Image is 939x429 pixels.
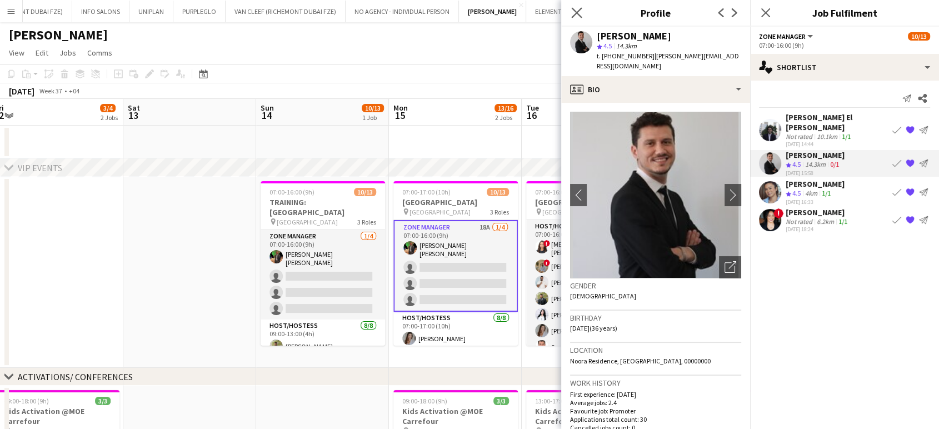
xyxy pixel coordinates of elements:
[786,141,888,148] div: [DATE] 14:44
[487,188,509,196] span: 10/13
[561,6,750,20] h3: Profile
[357,218,376,226] span: 3 Roles
[773,208,783,218] span: !
[69,87,79,95] div: +04
[597,52,739,70] span: | [PERSON_NAME][EMAIL_ADDRESS][DOMAIN_NAME]
[261,197,385,217] h3: TRAINING: [GEOGRAPHIC_DATA]
[55,46,81,60] a: Jobs
[908,32,930,41] span: 10/13
[100,104,116,112] span: 3/4
[409,208,471,216] span: [GEOGRAPHIC_DATA]
[526,220,651,374] app-card-role: Host/Hostess8/807:00-16:00 (9h)![MEDICAL_DATA][PERSON_NAME]![PERSON_NAME][PERSON_NAME][PERSON_NAM...
[786,112,888,132] div: [PERSON_NAME] El [PERSON_NAME]
[561,76,750,103] div: Bio
[261,230,385,320] app-card-role: Zone Manager1/407:00-16:00 (9h)[PERSON_NAME] [PERSON_NAME]
[269,188,314,196] span: 07:00-16:00 (9h)
[570,357,711,365] span: Noora Residence, [GEOGRAPHIC_DATA], 00000000
[226,1,346,22] button: VAN CLEEF (RICHEMONT DUBAI FZE)
[495,113,516,122] div: 2 Jobs
[786,198,845,205] div: [DATE] 16:33
[792,160,801,168] span: 4.5
[614,42,639,50] span: 14.3km
[346,1,459,22] button: NO AGENCY - INDIVIDUAL PERSON
[786,179,845,189] div: [PERSON_NAME]
[101,113,118,122] div: 2 Jobs
[128,103,140,113] span: Sat
[603,42,612,50] span: 4.5
[126,109,140,122] span: 13
[393,181,518,346] app-job-card: 07:00-17:00 (10h)10/13[GEOGRAPHIC_DATA] [GEOGRAPHIC_DATA]3 RolesZone Manager18A1/407:00-16:00 (9h...
[526,181,651,346] app-job-card: 07:00-16:00 (9h)10/13[GEOGRAPHIC_DATA] [GEOGRAPHIC_DATA]3 RolesHost/Hostess8/807:00-16:00 (9h)![M...
[570,345,741,355] h3: Location
[9,27,108,43] h1: [PERSON_NAME]
[261,103,274,113] span: Sun
[259,109,274,122] span: 14
[570,112,741,278] img: Crew avatar or photo
[393,103,408,113] span: Mon
[18,371,133,382] div: ACTIVATIONS/ CONFERENCES
[570,415,741,423] p: Applications total count: 30
[393,406,518,426] h3: Kids Activation @MOE Carrefour
[570,281,741,291] h3: Gender
[750,54,939,81] div: Shortlist
[815,217,836,226] div: 6.2km
[83,46,117,60] a: Comms
[597,52,655,60] span: t. [PHONE_NUMBER]
[830,160,839,168] app-skills-label: 0/1
[87,48,112,58] span: Comms
[59,48,76,58] span: Jobs
[842,132,851,141] app-skills-label: 1/1
[495,104,517,112] span: 13/16
[597,31,671,41] div: [PERSON_NAME]
[570,324,617,332] span: [DATE] (36 years)
[362,113,383,122] div: 1 Job
[402,397,447,405] span: 09:00-18:00 (9h)
[815,132,840,141] div: 10.1km
[759,32,806,41] span: Zone Manager
[525,109,539,122] span: 16
[786,132,815,141] div: Not rated
[570,390,741,398] p: First experience: [DATE]
[792,189,801,197] span: 4.5
[37,87,64,95] span: Week 37
[786,169,845,177] div: [DATE] 15:58
[526,103,539,113] span: Tue
[526,406,651,426] h3: Kids Activation @MOE Carrefour
[786,150,845,160] div: [PERSON_NAME]
[36,48,48,58] span: Edit
[354,188,376,196] span: 10/13
[570,378,741,388] h3: Work history
[759,41,930,49] div: 07:00-16:00 (9h)
[18,162,62,173] div: VIP EVENTS
[129,1,173,22] button: UNIPLAN
[759,32,815,41] button: Zone Manager
[570,407,741,415] p: Favourite job: Promoter
[493,397,509,405] span: 3/3
[786,207,850,217] div: [PERSON_NAME]
[392,109,408,122] span: 15
[543,260,550,266] span: !
[459,1,526,22] button: [PERSON_NAME]
[542,208,603,216] span: [GEOGRAPHIC_DATA]
[803,189,820,198] div: 4km
[822,189,831,197] app-skills-label: 1/1
[719,256,741,278] div: Open photos pop-in
[4,46,29,60] a: View
[393,220,518,312] app-card-role: Zone Manager18A1/407:00-16:00 (9h)[PERSON_NAME] [PERSON_NAME]
[4,397,49,405] span: 09:00-18:00 (9h)
[543,240,550,247] span: !
[526,1,647,22] button: ELEMENTS-ME EVENT MANAGEMENT
[786,226,850,233] div: [DATE] 18:24
[570,292,636,300] span: [DEMOGRAPHIC_DATA]
[570,313,741,323] h3: Birthday
[838,217,847,226] app-skills-label: 1/1
[362,104,384,112] span: 10/13
[750,6,939,20] h3: Job Fulfilment
[786,217,815,226] div: Not rated
[526,197,651,207] h3: [GEOGRAPHIC_DATA]
[535,188,580,196] span: 07:00-16:00 (9h)
[261,181,385,346] app-job-card: 07:00-16:00 (9h)10/13TRAINING: [GEOGRAPHIC_DATA] [GEOGRAPHIC_DATA]3 RolesZone Manager1/407:00-16:...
